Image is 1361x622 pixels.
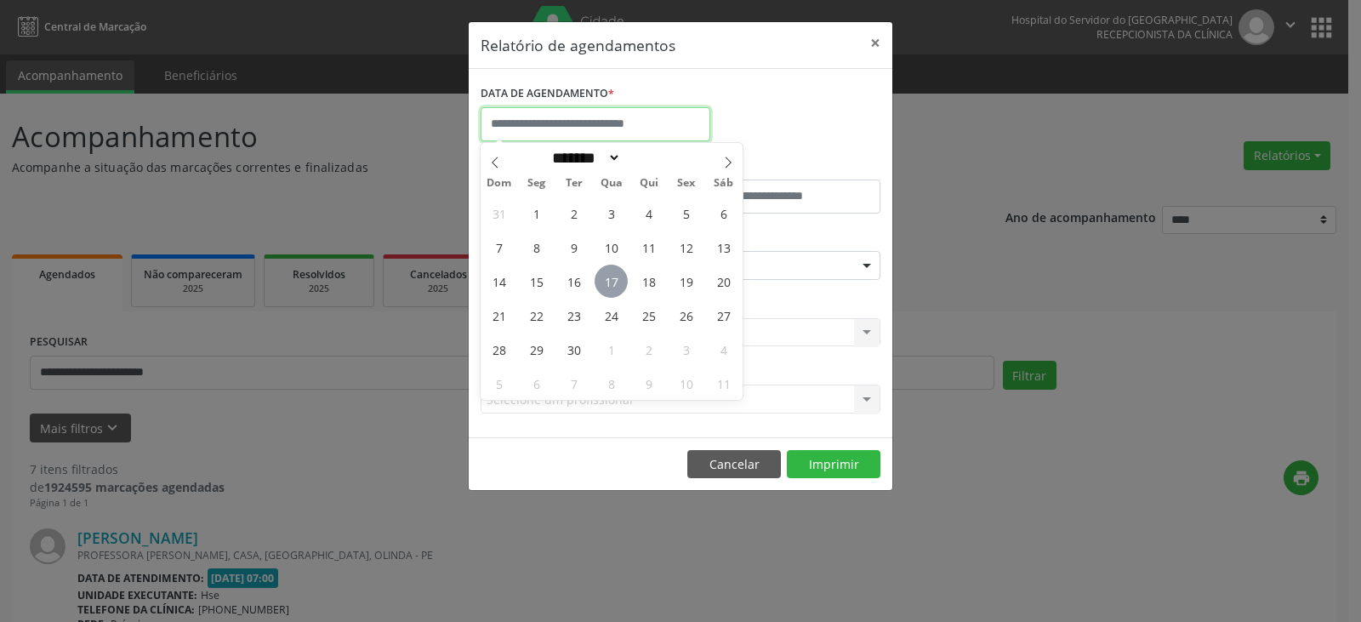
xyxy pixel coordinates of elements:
span: Setembro 24, 2025 [595,299,628,332]
span: Setembro 18, 2025 [632,265,665,298]
span: Setembro 30, 2025 [557,333,590,366]
span: Seg [518,178,555,189]
h5: Relatório de agendamentos [481,34,675,56]
span: Setembro 28, 2025 [482,333,515,366]
input: Year [621,149,677,167]
span: Outubro 8, 2025 [595,367,628,400]
span: Setembro 19, 2025 [669,265,703,298]
span: Sáb [705,178,743,189]
span: Setembro 14, 2025 [482,265,515,298]
span: Outubro 11, 2025 [707,367,740,400]
span: Setembro 2, 2025 [557,197,590,230]
span: Outubro 6, 2025 [520,367,553,400]
span: Setembro 12, 2025 [669,231,703,264]
span: Setembro 10, 2025 [595,231,628,264]
span: Setembro 6, 2025 [707,197,740,230]
span: Outubro 2, 2025 [632,333,665,366]
span: Outubro 7, 2025 [557,367,590,400]
span: Setembro 3, 2025 [595,197,628,230]
button: Close [858,22,892,64]
button: Imprimir [787,450,880,479]
span: Setembro 27, 2025 [707,299,740,332]
span: Setembro 15, 2025 [520,265,553,298]
span: Setembro 5, 2025 [669,197,703,230]
span: Setembro 13, 2025 [707,231,740,264]
span: Setembro 21, 2025 [482,299,515,332]
span: Qui [630,178,668,189]
span: Outubro 1, 2025 [595,333,628,366]
span: Setembro 9, 2025 [557,231,590,264]
span: Setembro 8, 2025 [520,231,553,264]
span: Setembro 25, 2025 [632,299,665,332]
span: Outubro 10, 2025 [669,367,703,400]
span: Outubro 5, 2025 [482,367,515,400]
span: Dom [481,178,518,189]
span: Setembro 4, 2025 [632,197,665,230]
span: Setembro 20, 2025 [707,265,740,298]
span: Outubro 4, 2025 [707,333,740,366]
span: Setembro 11, 2025 [632,231,665,264]
span: Outubro 9, 2025 [632,367,665,400]
label: ATÉ [685,153,880,180]
select: Month [546,149,621,167]
span: Outubro 3, 2025 [669,333,703,366]
span: Setembro 7, 2025 [482,231,515,264]
span: Setembro 26, 2025 [669,299,703,332]
span: Setembro 22, 2025 [520,299,553,332]
span: Setembro 17, 2025 [595,265,628,298]
span: Setembro 23, 2025 [557,299,590,332]
span: Agosto 31, 2025 [482,197,515,230]
span: Setembro 29, 2025 [520,333,553,366]
label: DATA DE AGENDAMENTO [481,81,614,107]
span: Setembro 1, 2025 [520,197,553,230]
span: Setembro 16, 2025 [557,265,590,298]
span: Ter [555,178,593,189]
span: Sex [668,178,705,189]
button: Cancelar [687,450,781,479]
span: Qua [593,178,630,189]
